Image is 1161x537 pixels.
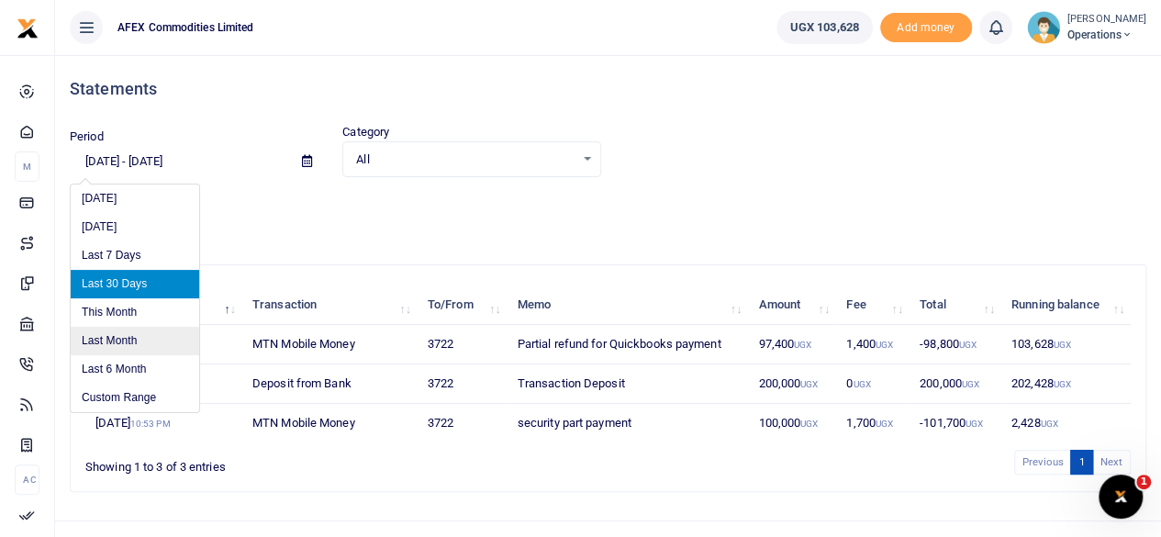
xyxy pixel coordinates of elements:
[748,404,836,442] td: 100,000
[418,404,508,442] td: 3722
[71,355,199,384] li: Last 6 Month
[130,419,171,429] small: 10:53 PM
[1070,450,1092,475] a: 1
[1067,12,1146,28] small: [PERSON_NAME]
[790,18,859,37] span: UGX 103,628
[836,364,910,404] td: 0
[800,419,818,429] small: UGX
[342,123,389,141] label: Category
[418,285,508,325] th: To/From: activate to sort column ascending
[17,17,39,39] img: logo-small
[962,379,979,389] small: UGX
[110,19,261,36] span: AFEX Commodities Limited
[508,364,749,404] td: Transaction Deposit
[508,404,749,442] td: security part payment
[71,185,199,213] li: [DATE]
[15,464,39,495] li: Ac
[836,325,910,364] td: 1,400
[508,285,749,325] th: Memo: activate to sort column ascending
[1136,475,1151,489] span: 1
[1054,340,1071,350] small: UGX
[853,379,870,389] small: UGX
[880,13,972,43] span: Add money
[1001,325,1131,364] td: 103,628
[71,241,199,270] li: Last 7 Days
[242,404,418,442] td: MTN Mobile Money
[508,325,749,364] td: Partial refund for Quickbooks payment
[800,379,818,389] small: UGX
[71,384,199,412] li: Custom Range
[836,285,910,325] th: Fee: activate to sort column ascending
[1027,11,1060,44] img: profile-user
[71,298,199,327] li: This Month
[242,364,418,404] td: Deposit from Bank
[910,364,1001,404] td: 200,000
[71,327,199,355] li: Last Month
[748,364,836,404] td: 200,000
[776,11,873,44] a: UGX 103,628
[1027,11,1146,44] a: profile-user [PERSON_NAME] Operations
[70,128,104,146] label: Period
[1001,364,1131,404] td: 202,428
[880,13,972,43] li: Toup your wallet
[966,419,983,429] small: UGX
[1001,404,1131,442] td: 2,428
[748,325,836,364] td: 97,400
[85,404,242,442] td: [DATE]
[959,340,977,350] small: UGX
[880,19,972,33] a: Add money
[17,20,39,34] a: logo-small logo-large logo-large
[70,199,1146,218] p: Download
[836,404,910,442] td: 1,700
[910,404,1001,442] td: -101,700
[71,270,199,298] li: Last 30 Days
[876,340,893,350] small: UGX
[70,146,287,177] input: select period
[85,448,514,476] div: Showing 1 to 3 of 3 entries
[418,364,508,404] td: 3722
[15,151,39,182] li: M
[910,325,1001,364] td: -98,800
[1040,419,1057,429] small: UGX
[71,213,199,241] li: [DATE]
[769,11,880,44] li: Wallet ballance
[748,285,836,325] th: Amount: activate to sort column ascending
[1067,27,1146,43] span: Operations
[242,325,418,364] td: MTN Mobile Money
[356,151,574,169] span: All
[418,325,508,364] td: 3722
[1054,379,1071,389] small: UGX
[70,79,1146,99] h4: Statements
[242,285,418,325] th: Transaction: activate to sort column ascending
[910,285,1001,325] th: Total: activate to sort column ascending
[794,340,811,350] small: UGX
[876,419,893,429] small: UGX
[1099,475,1143,519] iframe: Intercom live chat
[1001,285,1131,325] th: Running balance: activate to sort column ascending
